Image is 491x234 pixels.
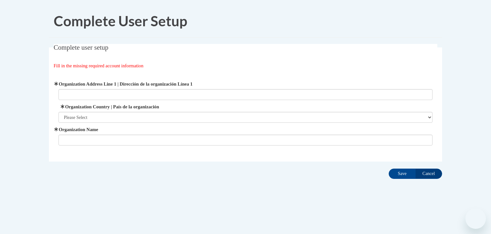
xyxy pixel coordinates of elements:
label: Organization Country | País de la organización [58,103,433,110]
iframe: Button to launch messaging window [465,208,486,229]
span: Complete user setup [54,44,108,51]
label: Organization Name [58,126,433,133]
input: Metadata input [58,135,433,146]
input: Save [389,169,416,179]
input: Metadata input [58,89,433,100]
span: Complete User Setup [54,13,187,29]
input: Cancel [415,169,442,179]
label: Organization Address Line 1 | Dirección de la organización Línea 1 [58,80,433,88]
span: Fill in the missing required account information [54,63,144,68]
